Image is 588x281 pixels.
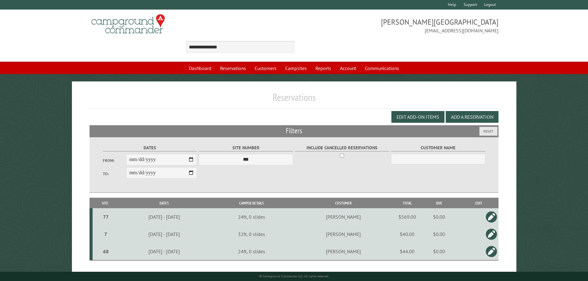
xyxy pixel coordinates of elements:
[185,62,215,74] a: Dashboard
[103,171,126,177] label: To:
[251,62,280,74] a: Customers
[95,231,117,237] div: 7
[395,243,419,260] td: $44.00
[90,12,167,36] img: Campground Commander
[459,198,498,209] th: Edit
[95,214,117,220] div: 77
[292,225,395,243] td: [PERSON_NAME]
[211,208,292,225] td: 24ft, 0 slides
[95,248,117,254] div: 68
[312,62,335,74] a: Reports
[211,225,292,243] td: 32ft, 0 slides
[119,231,210,237] div: [DATE] - [DATE]
[93,198,118,209] th: Site
[211,198,292,209] th: Camper Details
[103,158,126,163] label: From:
[281,62,311,74] a: Campsites
[395,225,419,243] td: $40.00
[292,198,395,209] th: Customer
[479,127,498,136] button: Reset
[336,62,360,74] a: Account
[295,144,389,151] label: Include Cancelled Reservations
[391,144,485,151] label: Customer Name
[395,198,419,209] th: Total
[292,208,395,225] td: [PERSON_NAME]
[419,225,459,243] td: $0.00
[446,111,498,123] button: Add a Reservation
[119,214,210,220] div: [DATE] - [DATE]
[395,208,419,225] td: $569.00
[361,62,403,74] a: Communications
[292,243,395,260] td: [PERSON_NAME]
[259,274,329,278] small: © Campground Commander LLC. All rights reserved.
[419,208,459,225] td: $0.00
[294,17,499,34] span: [PERSON_NAME][GEOGRAPHIC_DATA] [EMAIL_ADDRESS][DOMAIN_NAME]
[119,248,210,254] div: [DATE] - [DATE]
[419,243,459,260] td: $0.00
[211,243,292,260] td: 24ft, 0 slides
[199,144,293,151] label: Site Number
[103,144,197,151] label: Dates
[216,62,250,74] a: Reservations
[391,111,444,123] button: Edit Add-on Items
[419,198,459,209] th: Due
[118,198,211,209] th: Dates
[90,91,499,108] h1: Reservations
[90,125,499,137] h2: Filters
